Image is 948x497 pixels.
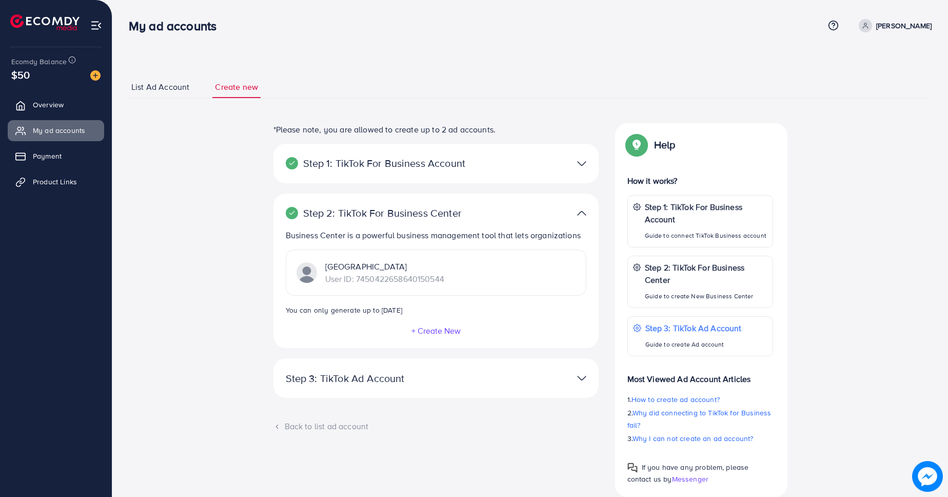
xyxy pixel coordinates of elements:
[627,136,646,154] img: Popup guide
[627,463,638,473] img: Popup guide
[10,14,80,30] img: logo
[325,273,444,285] p: User ID: 7450422658640150544
[627,462,749,484] span: If you have any problem, please contact us by
[627,393,773,406] p: 1.
[654,139,676,151] p: Help
[33,100,64,110] span: Overview
[8,94,104,115] a: Overview
[129,18,225,33] h3: My ad accounts
[11,56,67,67] span: Ecomdy Balance
[577,156,586,171] img: TikTok partner
[33,151,62,161] span: Payment
[631,394,720,405] span: How to create ad account?
[577,206,586,221] img: TikTok partner
[286,157,481,169] p: Step 1: TikTok For Business Account
[411,326,461,335] button: + Create New
[90,20,102,31] img: menu
[215,81,258,93] span: Create new
[645,338,742,351] p: Guide to create Ad account
[273,123,599,136] p: *Please note, you are allowed to create up to 2 ad accounts.
[577,371,586,386] img: TikTok partner
[11,67,30,82] span: $50
[627,407,773,431] p: 2.
[645,322,742,334] p: Step 3: TikTok Ad Account
[286,305,402,315] small: You can only generate up to [DATE]
[876,20,932,32] p: [PERSON_NAME]
[286,372,481,385] p: Step 3: TikTok Ad Account
[33,177,77,187] span: Product Links
[131,81,189,93] span: List Ad Account
[8,171,104,192] a: Product Links
[855,19,932,32] a: [PERSON_NAME]
[645,201,767,225] p: Step 1: TikTok For Business Account
[627,365,773,385] p: Most Viewed Ad Account Articles
[645,290,767,302] p: Guide to create New Business Center
[912,461,943,492] img: image
[627,432,773,445] p: 3.
[645,261,767,286] p: Step 2: TikTok For Business Center
[627,408,772,430] span: Why did connecting to TikTok for Business fail?
[325,260,444,273] p: [GEOGRAPHIC_DATA]
[627,175,773,187] p: How it works?
[33,125,85,136] span: My ad accounts
[672,474,708,484] span: Messenger
[90,70,101,81] img: image
[645,230,767,242] p: Guide to connect TikTok Business account
[8,120,104,141] a: My ad accounts
[286,229,590,241] p: Business Center is a powerful business management tool that lets organizations
[273,420,599,432] div: Back to list ad account
[286,207,481,219] p: Step 2: TikTok For Business Center
[8,146,104,166] a: Payment
[633,433,754,444] span: Why I can not create an ad account?
[297,262,317,283] img: TikTok partner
